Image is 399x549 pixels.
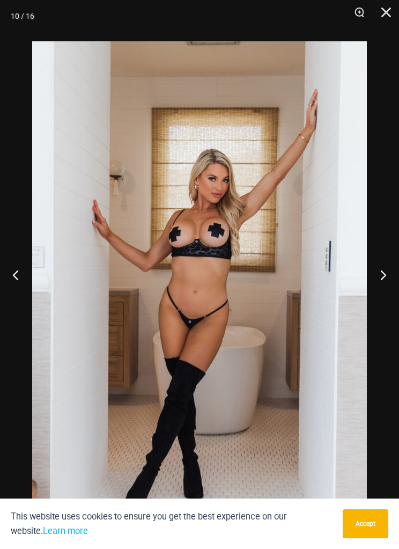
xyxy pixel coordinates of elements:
button: Next [359,248,399,302]
button: Accept [343,509,388,538]
img: Nights Fall Silver Leopard 1036 Bra 6516 Micro 04 [32,41,367,544]
a: Learn more [43,526,88,536]
p: This website uses cookies to ensure you get the best experience on our website. [11,509,335,538]
div: 10 / 16 [11,8,34,24]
